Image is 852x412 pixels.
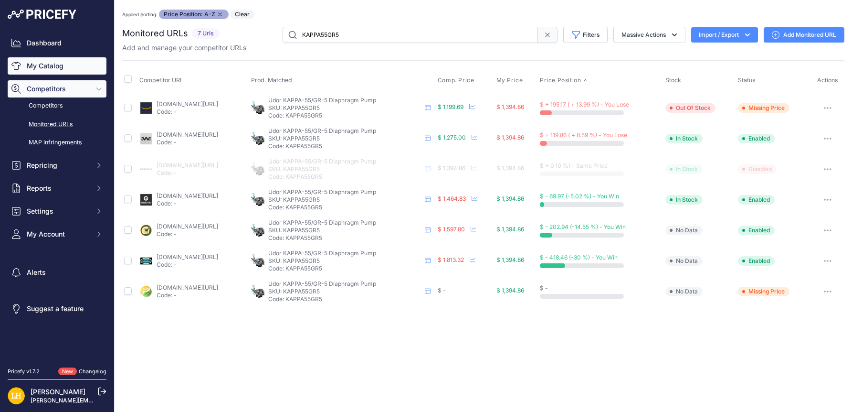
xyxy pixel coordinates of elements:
[738,164,777,174] span: Disabled
[8,34,106,356] nav: Sidebar
[268,288,421,295] p: SKU: KAPPA55GR5
[8,98,106,114] a: Competitors
[268,165,421,173] p: SKU: KAPPA55GR5
[764,27,844,43] a: Add Monitored URL
[159,10,229,19] span: Price Position: A-Z
[738,134,775,143] span: Enabled
[438,103,463,110] span: $ 1,199.69
[157,108,218,116] p: Code: -
[157,169,218,177] p: Code: -
[268,127,376,134] span: Udor KAPPA-55/GR-5 Diaphragm Pump
[817,76,838,84] span: Actions
[496,256,524,263] span: $ 1,394.86
[496,164,524,172] span: $ 1,394.86
[438,256,464,263] span: $ 1,813.32
[268,158,376,165] span: Udor KAPPA-55/GR-5 Diaphragm Pump
[665,164,703,174] span: In Stock
[122,11,158,17] small: Applied Sorting:
[738,103,789,113] span: Missing Price
[268,295,421,303] p: Code: KAPPA55GR5
[27,206,89,216] span: Settings
[540,101,629,108] span: $ + 195.17 ( + 13.99 %) - You Lose
[438,226,465,233] span: $ 1,597.80
[8,264,106,281] a: Alerts
[738,76,756,84] span: Status
[27,229,89,239] span: My Account
[157,192,218,199] a: [DOMAIN_NAME][URL]
[268,219,376,226] span: Udor KAPPA-55/GR-5 Diaphragm Pump
[496,103,524,110] span: $ 1,394.86
[8,10,76,19] img: Pricefy Logo
[268,265,421,272] p: Code: KAPPA55GR5
[8,180,106,197] button: Reports
[8,57,106,75] a: My Catalog
[738,195,775,205] span: Enabled
[8,80,106,98] button: Competitors
[8,368,40,376] div: Pricefy v1.7.2
[8,116,106,133] a: Monitored URLs
[563,27,608,43] button: Filters
[540,254,618,261] span: $ - 418.46 (-30 %) - You Win
[438,76,476,84] button: Comp. Price
[157,223,218,230] a: [DOMAIN_NAME][URL]
[496,226,524,233] span: $ 1,394.86
[738,256,775,266] span: Enabled
[157,261,218,269] p: Code: -
[496,76,523,84] span: My Price
[268,257,421,265] p: SKU: KAPPA55GR5
[496,287,524,294] span: $ 1,394.86
[157,292,218,299] p: Code: -
[31,388,85,396] a: [PERSON_NAME]
[283,27,538,43] input: Search
[738,226,775,235] span: Enabled
[157,139,218,146] p: Code: -
[268,173,421,181] p: Code: KAPPA55GR5
[268,97,376,104] span: Udor KAPPA-55/GR-5 Diaphragm Pump
[665,103,715,113] span: Out Of Stock
[438,134,466,141] span: $ 1,275.00
[230,10,254,19] button: Clear
[738,287,789,296] span: Missing Price
[157,253,218,260] a: [DOMAIN_NAME][URL]
[438,287,493,294] div: $ -
[496,134,524,141] span: $ 1,394.86
[540,162,608,169] span: $ + 0 (0 %) - Same Price
[58,368,77,376] span: New
[540,76,589,84] button: Price Position
[665,226,703,235] span: No Data
[268,280,376,287] span: Udor KAPPA-55/GR-5 Diaphragm Pump
[665,134,703,143] span: In Stock
[8,226,106,243] button: My Account
[8,34,106,52] a: Dashboard
[665,287,703,296] span: No Data
[31,397,178,404] a: [PERSON_NAME][EMAIL_ADDRESS][DOMAIN_NAME]
[27,161,89,170] span: Repricing
[157,284,218,291] a: [DOMAIN_NAME][URL]
[8,203,106,220] button: Settings
[268,227,421,234] p: SKU: KAPPA55GR5
[79,368,106,375] a: Changelog
[268,204,421,211] p: Code: KAPPA55GR5
[540,131,627,139] span: $ + 119.86 ( + 8.59 %) - You Lose
[496,76,525,84] button: My Price
[27,84,89,94] span: Competitors
[268,112,421,119] p: Code: KAPPA55GR5
[268,135,421,142] p: SKU: KAPPA55GR5
[268,142,421,150] p: Code: KAPPA55GR5
[122,43,246,53] p: Add and manage your competitor URLs
[268,234,421,242] p: Code: KAPPA55GR5
[665,195,703,205] span: In Stock
[268,104,421,112] p: SKU: KAPPA55GR5
[665,256,703,266] span: No Data
[438,195,466,202] span: $ 1,464.83
[438,164,465,172] span: $ 1,394.86
[157,131,218,138] a: [DOMAIN_NAME][URL]
[613,27,685,43] button: Massive Actions
[268,249,376,257] span: Udor KAPPA-55/GR-5 Diaphragm Pump
[540,223,626,230] span: $ - 202.94 (-14.55 %) - You Win
[691,27,758,43] button: Import / Export
[251,76,292,84] span: Prod. Matched
[157,230,218,238] p: Code: -
[540,76,581,84] span: Price Position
